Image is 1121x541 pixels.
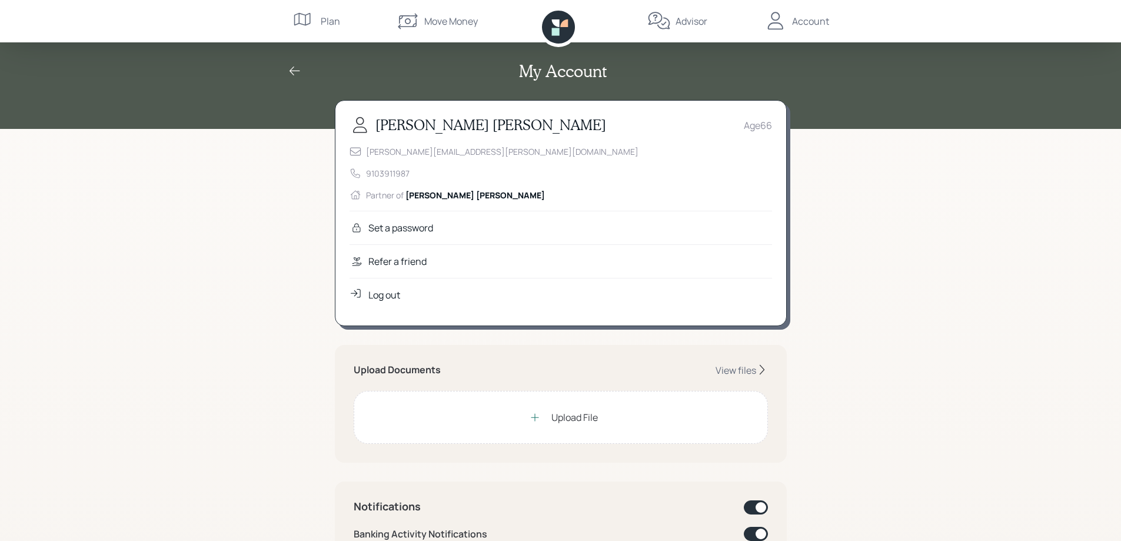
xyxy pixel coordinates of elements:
div: Move Money [424,14,478,28]
div: 9103911987 [366,167,410,180]
h5: Upload Documents [354,364,441,376]
div: Account [792,14,829,28]
h4: Notifications [354,500,421,513]
div: Refer a friend [368,254,427,268]
h2: My Account [519,61,607,81]
div: Set a password [368,221,433,235]
div: Plan [321,14,340,28]
div: Partner of [366,189,545,201]
div: Upload File [551,410,598,424]
span: [PERSON_NAME] [PERSON_NAME] [405,190,545,201]
div: Banking Activity Notifications [354,527,487,541]
div: Age 66 [744,118,772,132]
div: Log out [368,288,400,302]
div: View files [716,364,756,377]
div: [PERSON_NAME][EMAIL_ADDRESS][PERSON_NAME][DOMAIN_NAME] [366,145,638,158]
h3: [PERSON_NAME] [PERSON_NAME] [375,117,606,134]
div: Advisor [676,14,707,28]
